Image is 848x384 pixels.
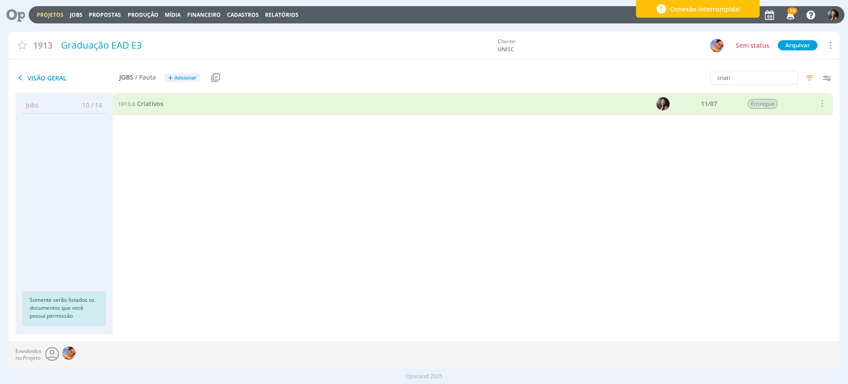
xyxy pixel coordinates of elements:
input: Busca [710,71,798,85]
button: Financeiro [185,11,223,19]
p: Somente serão listados os documentos que você possui permissão [30,296,98,320]
div: 11/07 [701,101,717,107]
button: Cadastros [224,11,261,19]
a: Relatórios [265,11,299,19]
button: Jobs [67,11,85,19]
span: / Pauta [135,74,156,81]
button: +Adicionar [165,73,200,83]
button: Produção [125,11,161,19]
button: Mídia [162,11,183,19]
span: UNISC [498,46,564,53]
span: Entregue [748,99,778,109]
span: Envolvidos no Projeto [15,348,42,361]
button: Arquivar [778,40,818,50]
img: B [828,9,839,20]
span: Jobs [119,74,133,81]
span: Conexão interrompida! [670,4,740,14]
span: 1913.6 [118,100,135,108]
button: Propostas [86,11,124,19]
span: Propostas [89,11,121,19]
div: Cliente: [498,38,697,53]
span: 1913 [33,39,53,52]
img: L [62,346,76,360]
span: Criativos [137,99,163,108]
span: 10 / 14 [76,100,102,110]
span: + [168,73,173,83]
img: L [710,39,723,52]
span: Sem status [736,41,769,49]
a: 1913.6Criativos [118,99,163,109]
span: Cadastros [227,11,259,19]
span: Adicionar [174,75,197,81]
div: Graduação EAD E3 [58,35,493,56]
button: B [827,7,839,23]
span: Jobs [26,100,38,110]
button: Sem status [734,40,772,51]
a: Produção [128,11,159,19]
img: B [656,97,670,110]
span: Visão Geral [15,72,119,83]
a: Projetos [37,11,64,19]
span: 14 [787,8,797,14]
a: Jobs [70,11,83,19]
button: Projetos [34,11,66,19]
a: Mídia [165,11,181,19]
button: L [710,38,724,53]
a: Financeiro [187,11,221,19]
button: Relatórios [262,11,301,19]
button: 14 [781,7,799,23]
